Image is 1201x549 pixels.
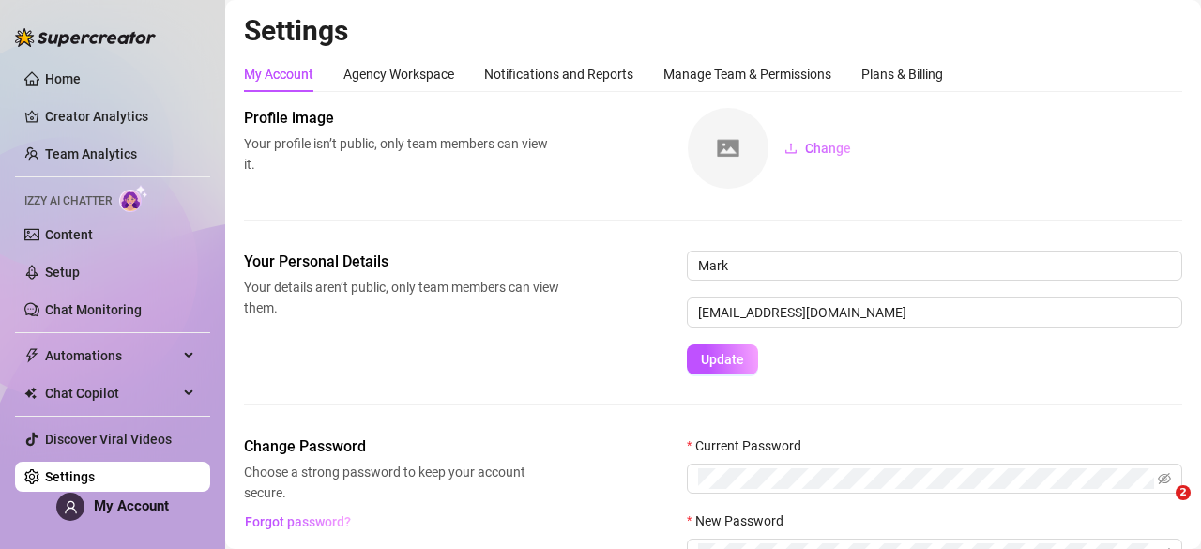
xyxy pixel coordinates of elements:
span: Choose a strong password to keep your account secure. [244,462,559,503]
img: logo-BBDzfeDw.svg [15,28,156,47]
div: Notifications and Reports [484,64,633,84]
div: Manage Team & Permissions [663,64,831,84]
span: Change Password [244,435,559,458]
h2: Settings [244,13,1182,49]
span: 2 [1176,485,1191,500]
img: square-placeholder.png [688,108,768,189]
span: upload [784,142,798,155]
input: Enter name [687,251,1182,281]
a: Creator Analytics [45,101,195,131]
label: New Password [687,511,796,531]
a: Discover Viral Videos [45,432,172,447]
button: Change [769,133,866,163]
img: AI Chatter [119,185,148,212]
span: Forgot password? [245,514,351,529]
button: Forgot password? [244,507,351,537]
img: Chat Copilot [24,387,37,400]
span: Change [805,141,851,156]
div: Agency Workspace [343,64,454,84]
a: Setup [45,265,80,280]
span: Automations [45,341,178,371]
span: Your profile isn’t public, only team members can view it. [244,133,559,175]
span: My Account [94,497,169,514]
a: Settings [45,469,95,484]
span: user [64,500,78,514]
span: Update [701,352,744,367]
input: Current Password [698,468,1154,489]
a: Content [45,227,93,242]
div: My Account [244,64,313,84]
iframe: Intercom live chat [1137,485,1182,530]
span: thunderbolt [24,348,39,363]
span: Your Personal Details [244,251,559,273]
span: Chat Copilot [45,378,178,408]
a: Chat Monitoring [45,302,142,317]
a: Team Analytics [45,146,137,161]
span: Your details aren’t public, only team members can view them. [244,277,559,318]
input: Enter new email [687,297,1182,328]
a: Home [45,71,81,86]
span: Profile image [244,107,559,130]
span: eye-invisible [1158,472,1171,485]
label: Current Password [687,435,813,456]
button: Update [687,344,758,374]
div: Plans & Billing [861,64,943,84]
span: Izzy AI Chatter [24,192,112,210]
